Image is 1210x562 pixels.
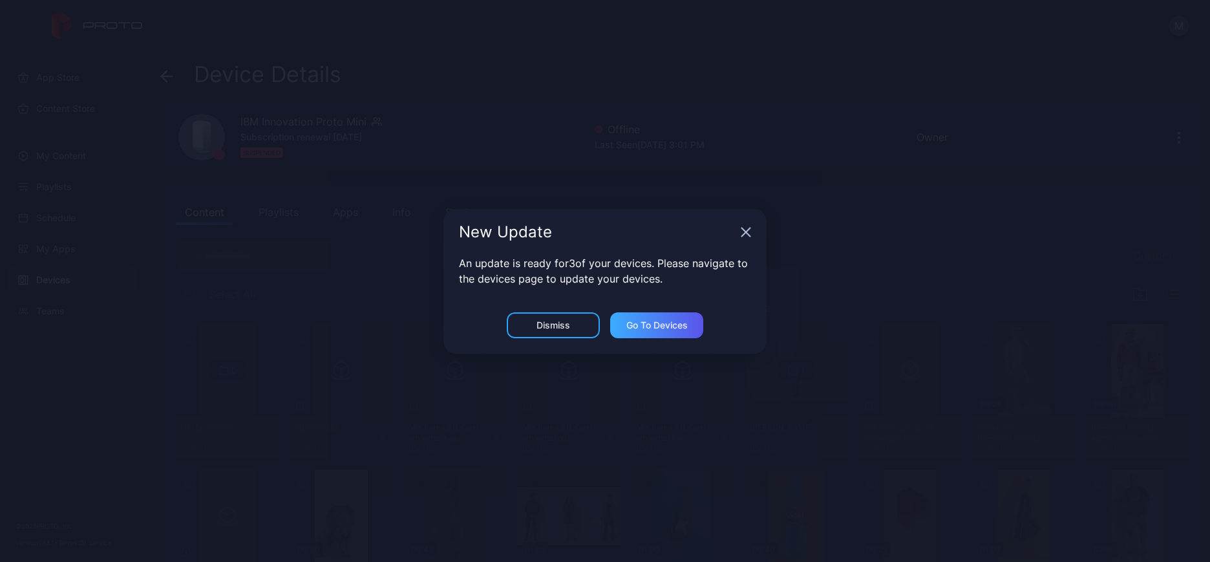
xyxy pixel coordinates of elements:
button: Dismiss [507,312,600,338]
button: Go to devices [610,312,703,338]
div: Go to devices [626,320,688,330]
p: An update is ready for 3 of your devices. Please navigate to the devices page to update your devi... [459,255,751,286]
div: New Update [459,224,736,240]
div: Dismiss [536,320,570,330]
